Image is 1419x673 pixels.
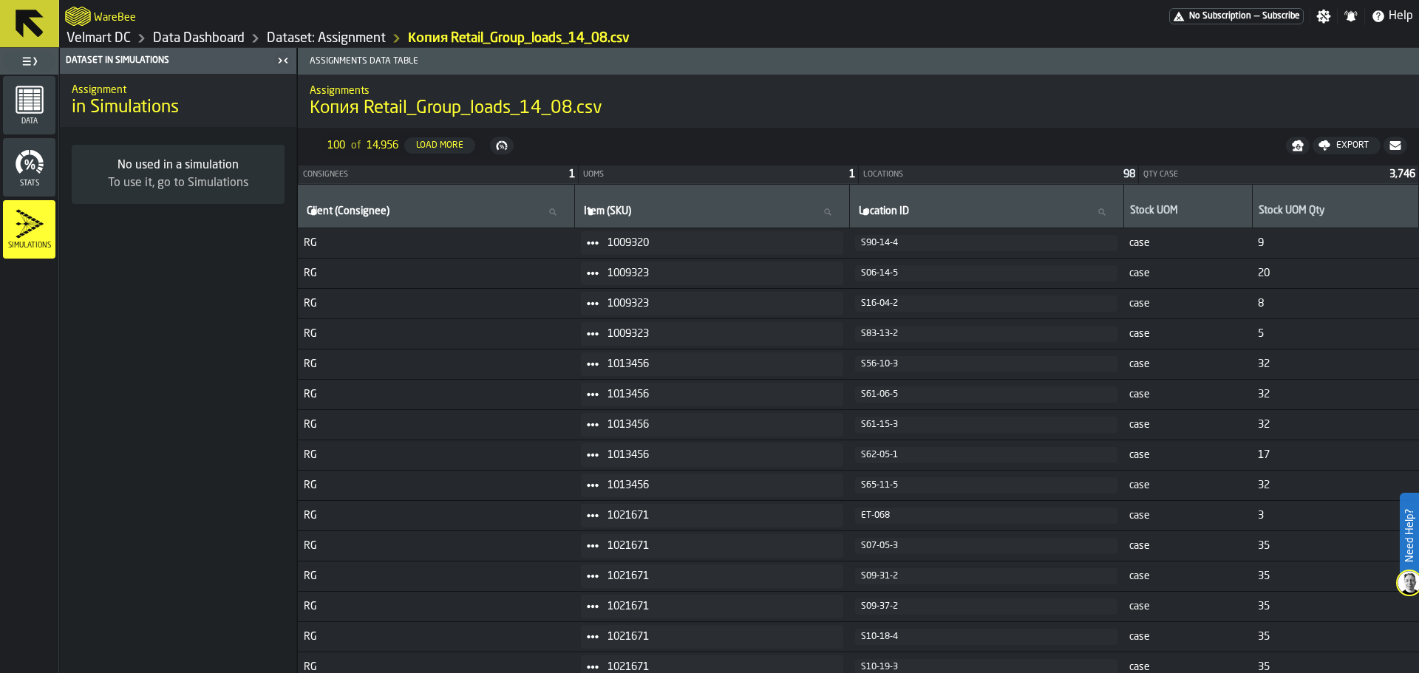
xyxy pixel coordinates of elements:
span: case [1129,479,1246,491]
span: RG [304,389,569,400]
span: Assignments Data Table [304,56,1419,66]
input: label [581,202,843,222]
span: 35 [1258,540,1412,552]
span: case [1129,328,1246,340]
button: button-S65-11-5 [855,477,1117,493]
span: 1009323 [608,267,831,279]
h2: Sub Title [310,82,1407,97]
label: button-toggle-Close me [273,52,293,69]
span: 1021671 [608,510,831,522]
label: button-toggle-Settings [1310,9,1337,24]
a: link-to-/wh/i/f27944ef-e44e-4cb8-aca8-30c52093261f/ASSIGNMENT/6ab8a30d-5229-4a3d-9af0-6f3813b74eb2 [408,30,630,47]
button: button- [490,137,514,154]
span: 1013456 [608,479,831,491]
a: link-to-/wh/i/f27944ef-e44e-4cb8-aca8-30c52093261f [67,30,131,47]
span: Stats [3,180,55,188]
button: button-S06-14-5 [855,265,1117,281]
span: 1013456 [608,358,831,370]
span: 1 [849,169,855,180]
label: button-toggle-Help [1365,7,1419,25]
div: Menu Subscription [1169,8,1304,24]
a: link-to-/wh/i/f27944ef-e44e-4cb8-aca8-30c52093261f/data/assignments/ [267,30,386,47]
span: 1021671 [608,570,831,582]
button: button-Load More [404,137,475,154]
span: case [1129,601,1246,612]
span: case [1129,661,1246,673]
div: No used in a simulation [84,157,273,174]
span: case [1129,237,1246,249]
div: S61-15-3 [861,420,1112,430]
button: button-S16-04-2 [855,295,1117,312]
span: 1009323 [608,298,831,310]
div: S16-04-2 [861,298,1112,309]
span: 1021671 [608,661,831,673]
span: in Simulations [72,96,179,120]
span: RG [304,328,569,340]
span: Subscribe [1262,11,1300,21]
span: 17 [1258,449,1412,461]
div: Dataset in Simulations [63,55,273,66]
li: menu Simulations [3,200,55,259]
span: 100 [327,140,345,151]
span: 3 [1258,510,1412,522]
span: case [1129,570,1246,582]
span: 1 [569,169,575,180]
span: case [1129,510,1246,522]
span: RG [304,419,569,431]
span: 1013456 [608,449,831,461]
span: No Subscription [1189,11,1251,21]
div: S62-05-1 [861,450,1112,460]
span: RG [304,540,569,552]
span: RG [304,570,569,582]
span: 1021671 [608,631,831,643]
div: S09-37-2 [861,601,1112,612]
div: title-in Simulations [60,74,296,127]
span: Simulations [3,242,55,250]
span: RG [304,601,569,612]
button: button-S61-06-5 [855,386,1117,403]
span: RG [304,267,569,279]
button: button-S09-31-2 [855,568,1117,584]
div: Load More [410,140,469,151]
span: label [584,205,631,217]
label: button-toggle-Notifications [1338,9,1364,24]
span: Копия Retail_Group_loads_14_08.csv [310,97,602,120]
span: RG [304,449,569,461]
button: button-S62-05-1 [855,447,1117,463]
span: 14,956 [367,140,398,151]
span: case [1129,419,1246,431]
div: UOMs [582,170,843,180]
span: RG [304,661,569,673]
div: S61-06-5 [861,389,1112,400]
span: case [1129,298,1246,310]
span: 32 [1258,419,1412,431]
span: of [351,140,361,151]
input: label [856,202,1117,222]
div: Export [1330,140,1375,151]
button: button- [1286,137,1310,154]
div: title-Копия Retail_Group_loads_14_08.csv [298,75,1419,128]
div: ET-068 [861,510,1112,521]
div: StatList-item-Consignees [299,164,578,184]
span: 5 [1258,328,1412,340]
div: S09-31-2 [861,571,1112,581]
div: Locations [862,170,1123,180]
div: S10-18-4 [861,632,1112,642]
span: case [1129,540,1246,552]
div: ButtonLoadMore-Load More-Prev-First-Last [316,134,487,157]
span: 9 [1258,237,1412,249]
li: menu Data [3,76,55,135]
span: case [1129,631,1246,643]
button: button-S83-13-2 [855,326,1117,342]
input: label [304,202,568,222]
span: 1009323 [608,328,831,340]
h2: Sub Title [94,9,136,24]
button: button-S90-14-4 [855,235,1117,251]
span: label [859,205,909,217]
span: 35 [1258,601,1412,612]
div: Qty case [1142,170,1384,180]
div: StatList-item-Locations [859,164,1138,184]
div: S10-19-3 [861,662,1112,672]
span: 1013456 [608,419,831,431]
span: RG [304,479,569,491]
